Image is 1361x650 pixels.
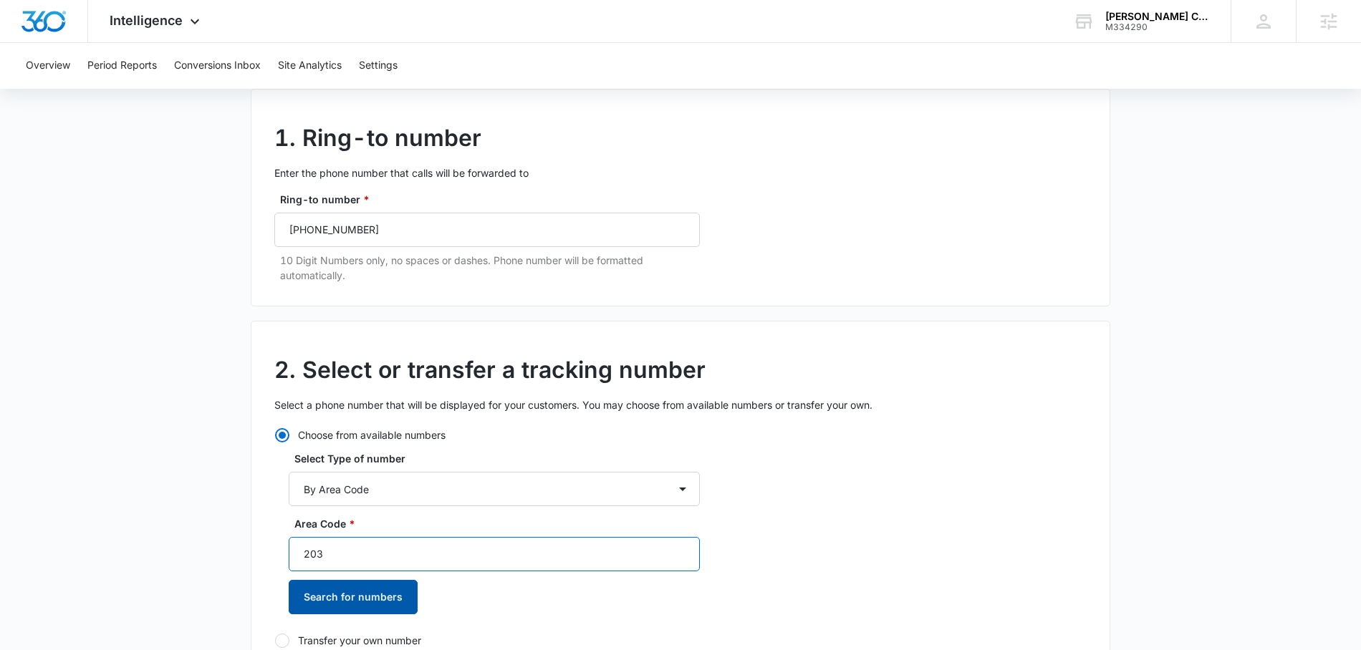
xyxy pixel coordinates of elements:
[87,43,157,89] button: Period Reports
[274,121,1087,155] h2: 1. Ring-to number
[274,213,700,247] input: (123) 456-7890
[294,451,706,466] label: Select Type of number
[274,353,1087,387] h2: 2. Select or transfer a tracking number
[274,397,1087,412] p: Select a phone number that will be displayed for your customers. You may choose from available nu...
[278,43,342,89] button: Site Analytics
[1105,22,1210,32] div: account id
[1105,11,1210,22] div: account name
[274,165,1087,180] p: Enter the phone number that calls will be forwarded to
[110,13,183,28] span: Intelligence
[274,427,700,442] label: Choose from available numbers
[294,516,706,531] label: Area Code
[359,43,398,89] button: Settings
[174,43,261,89] button: Conversions Inbox
[274,633,700,648] label: Transfer your own number
[280,192,706,207] label: Ring-to number
[289,580,418,614] button: Search for numbers
[26,43,70,89] button: Overview
[280,253,700,283] p: 10 Digit Numbers only, no spaces or dashes. Phone number will be formatted automatically.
